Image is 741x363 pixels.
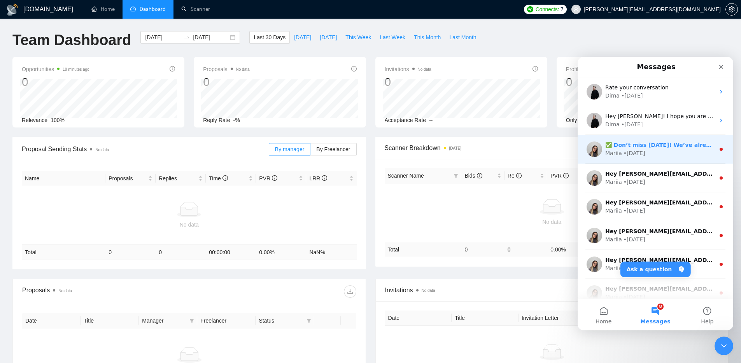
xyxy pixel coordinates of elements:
[725,6,738,12] a: setting
[193,33,228,42] input: End date
[197,313,256,328] th: Freelancer
[345,33,371,42] span: This Week
[573,7,579,12] span: user
[414,33,441,42] span: This Month
[550,173,569,179] span: PVR
[22,117,47,123] span: Relevance
[305,315,313,326] span: filter
[254,33,286,42] span: Last 30 Days
[351,66,357,72] span: info-circle
[375,31,410,44] button: Last Week
[46,121,68,129] div: • [DATE]
[184,34,190,40] span: to
[105,171,156,186] th: Proposals
[140,6,166,12] span: Dashboard
[410,31,445,44] button: This Month
[18,262,34,267] span: Home
[63,67,89,72] time: 18 minutes ago
[464,173,482,179] span: Bids
[536,5,559,14] span: Connects:
[22,75,89,89] div: 0
[109,174,147,183] span: Proposals
[22,313,81,328] th: Date
[445,31,480,44] button: Last Month
[561,5,564,14] span: 7
[156,245,206,260] td: 0
[344,288,356,295] span: download
[43,205,113,220] button: Ask a question
[566,65,618,74] span: Profile Views
[477,173,482,178] span: info-circle
[46,92,68,101] div: • [DATE]
[385,242,462,257] td: Total
[418,67,431,72] span: No data
[385,311,452,326] th: Date
[725,3,738,16] button: setting
[290,31,315,44] button: [DATE]
[256,245,306,260] td: 0.00 %
[130,6,136,12] span: dashboard
[28,236,44,244] div: Mariia
[22,171,105,186] th: Name
[63,262,93,267] span: Messages
[9,200,25,215] img: Profile image for Mariia
[91,6,115,12] a: homeHome
[123,262,136,267] span: Help
[22,245,105,260] td: Total
[46,179,68,187] div: • [DATE]
[533,66,538,72] span: info-circle
[563,173,569,178] span: info-circle
[385,65,431,74] span: Invitations
[28,208,44,216] div: Mariia
[206,245,256,260] td: 00:00:00
[322,175,327,181] span: info-circle
[9,171,25,187] img: Profile image for Mariia
[385,285,719,295] span: Invitations
[12,31,131,49] h1: Team Dashboard
[145,33,180,42] input: Start date
[104,243,156,274] button: Help
[25,220,354,229] div: No data
[516,173,522,178] span: info-circle
[519,311,585,326] th: Invitation Letter
[306,245,356,260] td: NaN %
[388,218,716,226] div: No data
[222,175,228,181] span: info-circle
[316,146,350,152] span: By Freelancer
[461,242,504,257] td: 0
[422,288,435,293] span: No data
[28,121,44,129] div: Mariia
[388,173,424,179] span: Scanner Name
[9,229,25,244] img: Profile image for Mariia
[9,142,25,158] img: Profile image for Mariia
[454,173,458,178] span: filter
[28,92,44,101] div: Mariia
[715,337,733,355] iframe: Intercom live chat
[44,64,65,72] div: • [DATE]
[105,245,156,260] td: 0
[294,33,311,42] span: [DATE]
[139,313,197,328] th: Manager
[22,285,189,298] div: Proposals
[203,117,230,123] span: Reply Rate
[272,175,277,181] span: info-circle
[9,85,25,100] img: Profile image for Mariia
[181,6,210,12] a: searchScanner
[46,236,68,244] div: • [DATE]
[184,34,190,40] span: swap-right
[28,64,42,72] div: Dima
[505,242,547,257] td: 0
[9,113,25,129] img: Profile image for Mariia
[81,313,139,328] th: Title
[95,148,109,152] span: No data
[527,6,533,12] img: upwork-logo.png
[341,31,375,44] button: This Week
[28,179,44,187] div: Mariia
[385,143,720,153] span: Scanner Breakdown
[344,285,356,298] button: download
[156,171,206,186] th: Replies
[189,318,194,323] span: filter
